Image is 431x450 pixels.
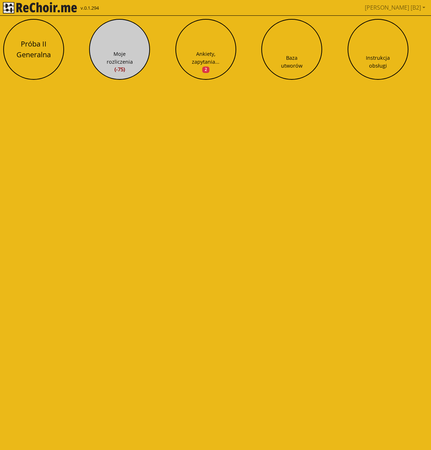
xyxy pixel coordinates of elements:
[107,65,133,73] span: (-75)
[3,19,64,80] button: Próba II Generalna
[107,50,133,73] div: Moje rozliczenia
[348,19,408,80] button: Instrukcja obsługi
[202,67,209,73] span: 2
[89,19,150,80] button: Moje rozliczenia(-75)
[3,2,77,14] img: rekłajer mi
[192,50,219,73] div: Ankiety, zapytania...
[81,5,99,12] span: v.0.1.294
[281,54,302,69] div: Baza utworów
[362,0,428,15] a: [PERSON_NAME] [B2]
[261,19,322,80] button: Baza utworów
[175,19,236,80] button: Ankiety, zapytania...2
[366,54,390,69] div: Instrukcja obsługi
